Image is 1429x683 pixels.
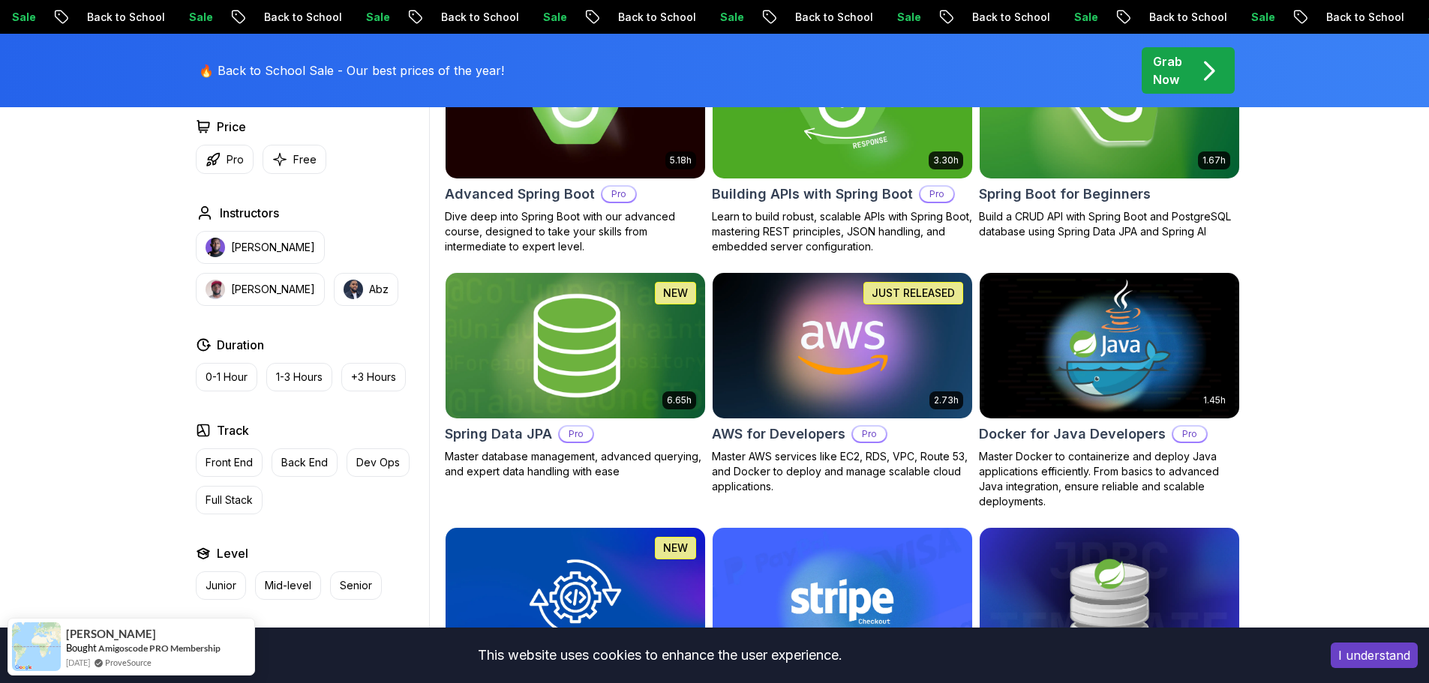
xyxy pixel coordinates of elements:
[1239,10,1287,25] p: Sale
[206,493,253,508] p: Full Stack
[340,578,372,593] p: Senior
[272,448,338,477] button: Back End
[66,628,156,640] span: [PERSON_NAME]
[265,578,311,593] p: Mid-level
[979,184,1151,205] h2: Spring Boot for Beginners
[369,282,389,297] p: Abz
[979,272,1240,509] a: Docker for Java Developers card1.45hDocker for Java DevelopersProMaster Docker to containerize an...
[445,449,706,479] p: Master database management, advanced querying, and expert data handling with ease
[445,32,706,254] a: Advanced Spring Boot card5.18hAdvanced Spring BootProDive deep into Spring Boot with our advanced...
[206,238,225,257] img: instructor img
[66,656,90,669] span: [DATE]
[960,10,1062,25] p: Back to School
[351,370,396,385] p: +3 Hours
[75,10,177,25] p: Back to School
[713,528,972,673] img: Stripe Checkout card
[980,273,1239,418] img: Docker for Java Developers card
[196,363,257,391] button: 0-1 Hour
[217,118,246,136] h2: Price
[220,204,279,222] h2: Instructors
[712,209,973,254] p: Learn to build robust, scalable APIs with Spring Boot, mastering REST principles, JSON handling, ...
[872,286,955,301] p: JUST RELEASED
[560,427,593,442] p: Pro
[206,578,236,593] p: Junior
[445,272,706,479] a: Spring Data JPA card6.65hNEWSpring Data JPAProMaster database management, advanced querying, and ...
[445,424,552,445] h2: Spring Data JPA
[231,240,315,255] p: [PERSON_NAME]
[12,622,61,671] img: provesource social proof notification image
[196,231,325,264] button: instructor img[PERSON_NAME]
[66,642,97,654] span: Bought
[708,10,756,25] p: Sale
[663,286,688,301] p: NEW
[356,455,400,470] p: Dev Ops
[196,145,254,174] button: Pro
[196,486,263,514] button: Full Stack
[934,394,959,406] p: 2.73h
[712,424,845,445] h2: AWS for Developers
[663,541,688,556] p: NEW
[217,421,249,439] h2: Track
[1173,427,1206,442] p: Pro
[606,10,708,25] p: Back to School
[712,32,973,254] a: Building APIs with Spring Boot card3.30hBuilding APIs with Spring BootProLearn to build robust, s...
[667,394,692,406] p: 6.65h
[227,152,244,167] p: Pro
[429,10,531,25] p: Back to School
[1314,10,1416,25] p: Back to School
[885,10,933,25] p: Sale
[445,209,706,254] p: Dive deep into Spring Boot with our advanced course, designed to take your skills from intermedia...
[1203,394,1226,406] p: 1.45h
[1153,52,1182,88] p: Grab Now
[713,273,972,418] img: AWS for Developers card
[979,449,1240,509] p: Master Docker to containerize and deploy Java applications efficiently. From basics to advanced J...
[979,424,1166,445] h2: Docker for Java Developers
[263,145,326,174] button: Free
[105,656,152,669] a: ProveSource
[712,449,973,494] p: Master AWS services like EC2, RDS, VPC, Route 53, and Docker to deploy and manage scalable cloud ...
[199,61,504,79] p: 🔥 Back to School Sale - Our best prices of the year!
[196,571,246,600] button: Junior
[196,448,263,477] button: Front End
[853,427,886,442] p: Pro
[255,571,321,600] button: Mid-level
[920,187,953,202] p: Pro
[1137,10,1239,25] p: Back to School
[980,528,1239,673] img: Spring JDBC Template card
[177,10,225,25] p: Sale
[11,639,1308,672] div: This website uses cookies to enhance the user experience.
[531,10,579,25] p: Sale
[979,32,1240,239] a: Spring Boot for Beginners card1.67hNEWSpring Boot for BeginnersBuild a CRUD API with Spring Boot ...
[1062,10,1110,25] p: Sale
[293,152,317,167] p: Free
[231,282,315,297] p: [PERSON_NAME]
[276,370,323,385] p: 1-3 Hours
[252,10,354,25] p: Back to School
[206,370,248,385] p: 0-1 Hour
[330,571,382,600] button: Senior
[446,528,705,673] img: Java Integration Testing card
[281,455,328,470] p: Back End
[933,154,959,166] p: 3.30h
[206,455,253,470] p: Front End
[206,280,225,299] img: instructor img
[344,280,363,299] img: instructor img
[439,269,711,421] img: Spring Data JPA card
[602,187,635,202] p: Pro
[347,448,410,477] button: Dev Ops
[445,184,595,205] h2: Advanced Spring Boot
[98,642,221,655] a: Amigoscode PRO Membership
[979,209,1240,239] p: Build a CRUD API with Spring Boot and PostgreSQL database using Spring Data JPA and Spring AI
[354,10,402,25] p: Sale
[1202,154,1226,166] p: 1.67h
[712,272,973,494] a: AWS for Developers card2.73hJUST RELEASEDAWS for DevelopersProMaster AWS services like EC2, RDS, ...
[1331,643,1418,668] button: Accept cookies
[712,184,913,205] h2: Building APIs with Spring Boot
[196,273,325,306] button: instructor img[PERSON_NAME]
[670,154,692,166] p: 5.18h
[783,10,885,25] p: Back to School
[334,273,398,306] button: instructor imgAbz
[266,363,332,391] button: 1-3 Hours
[217,336,264,354] h2: Duration
[217,544,248,562] h2: Level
